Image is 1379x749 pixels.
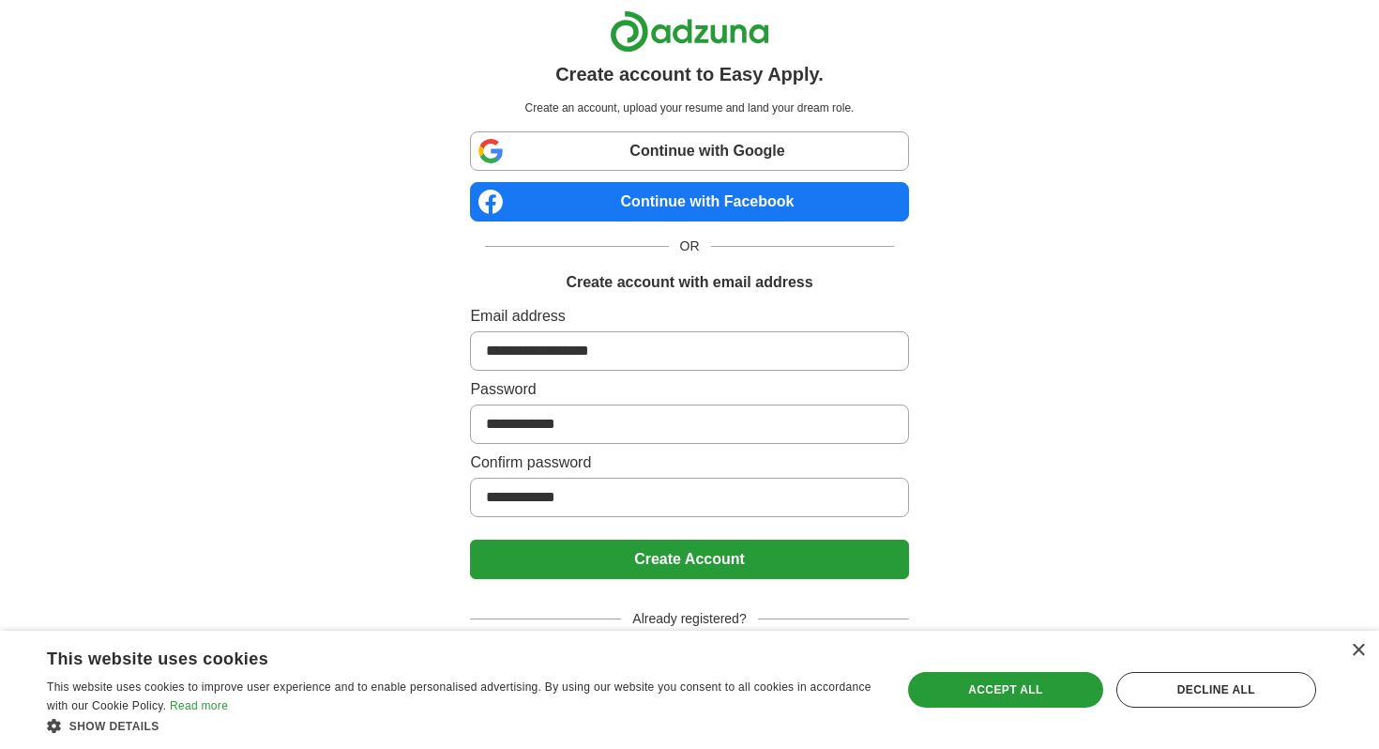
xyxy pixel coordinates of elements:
[170,699,228,712] a: Read more, opens a new window
[610,10,769,53] img: Adzuna logo
[566,271,812,294] h1: Create account with email address
[470,305,908,328] label: Email address
[47,716,876,735] div: Show details
[470,540,908,579] button: Create Account
[470,131,908,171] a: Continue with Google
[470,378,908,401] label: Password
[47,680,871,712] span: This website uses cookies to improve user experience and to enable personalised advertising. By u...
[470,182,908,222] a: Continue with Facebook
[474,99,904,116] p: Create an account, upload your resume and land your dream role.
[908,672,1103,708] div: Accept all
[621,609,757,629] span: Already registered?
[555,60,824,88] h1: Create account to Easy Apply.
[1116,672,1316,708] div: Decline all
[69,720,159,733] span: Show details
[669,237,711,256] span: OR
[470,451,908,474] label: Confirm password
[47,642,829,670] div: This website uses cookies
[1351,644,1365,658] div: Close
